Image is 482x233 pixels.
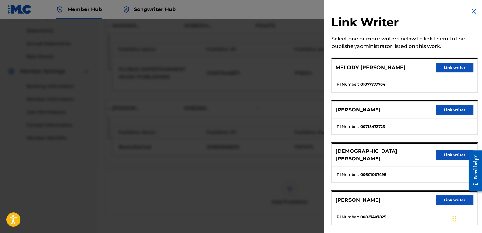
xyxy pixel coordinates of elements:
div: Drag [452,209,456,228]
button: Link writer [436,105,473,115]
strong: 01077777704 [360,81,385,87]
iframe: Resource Center [464,146,482,196]
button: Link writer [436,195,473,205]
p: [DEMOGRAPHIC_DATA][PERSON_NAME] [336,147,436,163]
span: Songwriter Hub [134,6,176,13]
p: MELODY [PERSON_NAME] [336,64,405,71]
h2: Link Writer [331,15,478,31]
img: Top Rightsholder [123,6,130,13]
button: Link writer [436,150,473,160]
span: Member Hub [67,6,102,13]
strong: 00718472723 [360,124,385,129]
div: Select one or more writers below to link them to the publisher/administrator listed on this work. [331,35,478,50]
strong: 00827407825 [360,214,386,220]
img: MLC Logo [8,5,32,14]
button: Link writer [436,63,473,72]
p: [PERSON_NAME] [336,196,381,204]
span: IPI Number : [336,124,359,129]
strong: 00601067495 [360,172,386,177]
p: [PERSON_NAME] [336,106,381,114]
span: IPI Number : [336,214,359,220]
iframe: Chat Widget [450,203,482,233]
span: IPI Number : [336,172,359,177]
img: Top Rightsholder [56,6,64,13]
span: IPI Number : [336,81,359,87]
